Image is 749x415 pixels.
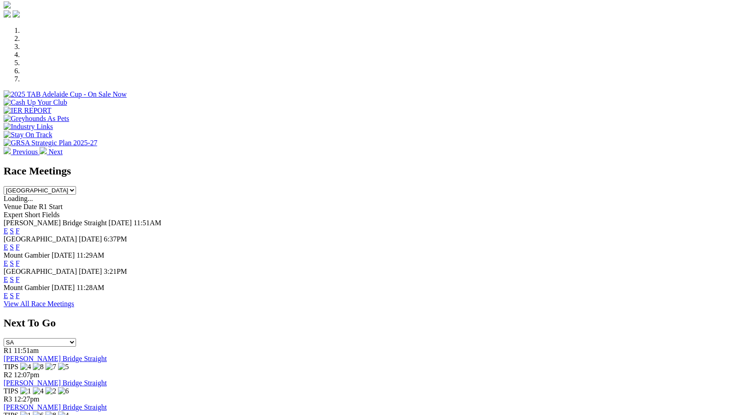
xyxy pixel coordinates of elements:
[16,292,20,299] a: F
[40,147,47,154] img: chevron-right-pager-white.svg
[76,251,104,259] span: 11:29AM
[4,148,40,156] a: Previous
[25,211,40,219] span: Short
[104,235,127,243] span: 6:37PM
[52,284,75,291] span: [DATE]
[14,371,40,379] span: 12:07pm
[4,379,107,387] a: [PERSON_NAME] Bridge Straight
[16,243,20,251] a: F
[4,276,8,283] a: E
[33,363,44,371] img: 8
[76,284,104,291] span: 11:28AM
[4,90,127,98] img: 2025 TAB Adelaide Cup - On Sale Now
[4,317,745,329] h2: Next To Go
[4,259,8,267] a: E
[4,211,23,219] span: Expert
[4,235,77,243] span: [GEOGRAPHIC_DATA]
[10,276,14,283] a: S
[14,347,39,354] span: 11:51am
[52,251,75,259] span: [DATE]
[10,227,14,235] a: S
[13,148,38,156] span: Previous
[4,139,97,147] img: GRSA Strategic Plan 2025-27
[16,276,20,283] a: F
[79,268,102,275] span: [DATE]
[134,219,161,227] span: 11:51AM
[20,387,31,395] img: 1
[16,259,20,267] a: F
[58,363,69,371] img: 5
[10,243,14,251] a: S
[4,371,12,379] span: R2
[4,123,53,131] img: Industry Links
[4,243,8,251] a: E
[16,227,20,235] a: F
[20,363,31,371] img: 4
[4,363,18,370] span: TIPS
[79,235,102,243] span: [DATE]
[4,403,107,411] a: [PERSON_NAME] Bridge Straight
[4,131,52,139] img: Stay On Track
[4,387,18,395] span: TIPS
[104,268,127,275] span: 3:21PM
[4,10,11,18] img: facebook.svg
[4,203,22,210] span: Venue
[42,211,59,219] span: Fields
[33,387,44,395] img: 4
[4,292,8,299] a: E
[23,203,37,210] span: Date
[4,347,12,354] span: R1
[49,148,63,156] span: Next
[10,259,14,267] a: S
[13,10,20,18] img: twitter.svg
[4,227,8,235] a: E
[4,268,77,275] span: [GEOGRAPHIC_DATA]
[4,300,74,308] a: View All Race Meetings
[4,147,11,154] img: chevron-left-pager-white.svg
[4,251,50,259] span: Mount Gambier
[10,292,14,299] a: S
[4,355,107,362] a: [PERSON_NAME] Bridge Straight
[39,203,63,210] span: R1 Start
[4,107,51,115] img: IER REPORT
[58,387,69,395] img: 6
[108,219,132,227] span: [DATE]
[4,165,745,177] h2: Race Meetings
[4,284,50,291] span: Mount Gambier
[4,195,33,202] span: Loading...
[4,98,67,107] img: Cash Up Your Club
[14,395,40,403] span: 12:27pm
[4,219,107,227] span: [PERSON_NAME] Bridge Straight
[4,115,69,123] img: Greyhounds As Pets
[45,363,56,371] img: 7
[45,387,56,395] img: 2
[40,148,63,156] a: Next
[4,1,11,9] img: logo-grsa-white.png
[4,395,12,403] span: R3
